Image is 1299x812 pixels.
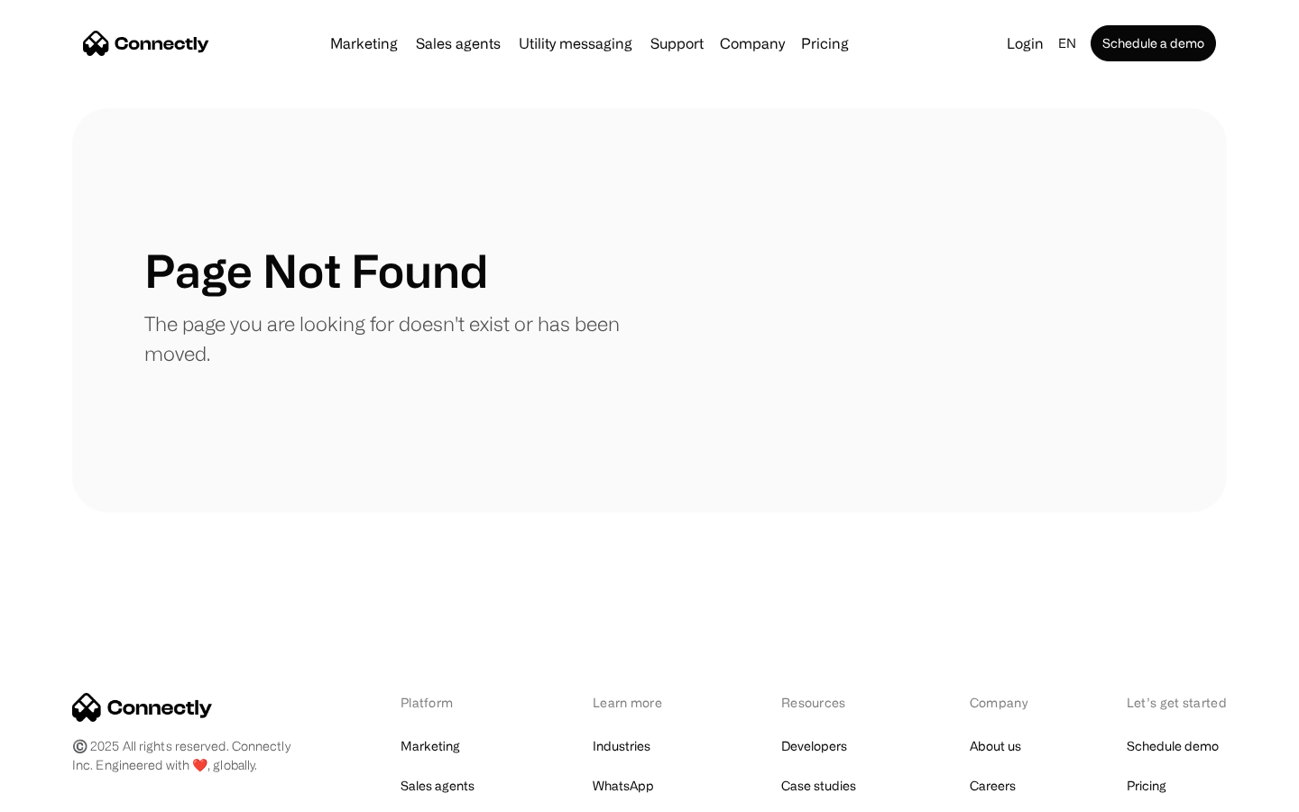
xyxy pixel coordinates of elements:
[970,693,1033,712] div: Company
[401,734,460,759] a: Marketing
[409,36,508,51] a: Sales agents
[144,309,649,368] p: The page you are looking for doesn't exist or has been moved.
[593,773,654,798] a: WhatsApp
[781,693,876,712] div: Resources
[511,36,640,51] a: Utility messaging
[593,734,650,759] a: Industries
[36,780,108,806] ul: Language list
[401,693,499,712] div: Platform
[1127,773,1166,798] a: Pricing
[781,773,856,798] a: Case studies
[794,36,856,51] a: Pricing
[323,36,405,51] a: Marketing
[720,31,785,56] div: Company
[593,693,687,712] div: Learn more
[1091,25,1216,61] a: Schedule a demo
[1000,31,1051,56] a: Login
[970,773,1016,798] a: Careers
[401,773,474,798] a: Sales agents
[643,36,711,51] a: Support
[1127,693,1227,712] div: Let’s get started
[781,734,847,759] a: Developers
[1127,734,1219,759] a: Schedule demo
[18,779,108,806] aside: Language selected: English
[1058,31,1076,56] div: en
[144,244,488,298] h1: Page Not Found
[970,734,1021,759] a: About us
